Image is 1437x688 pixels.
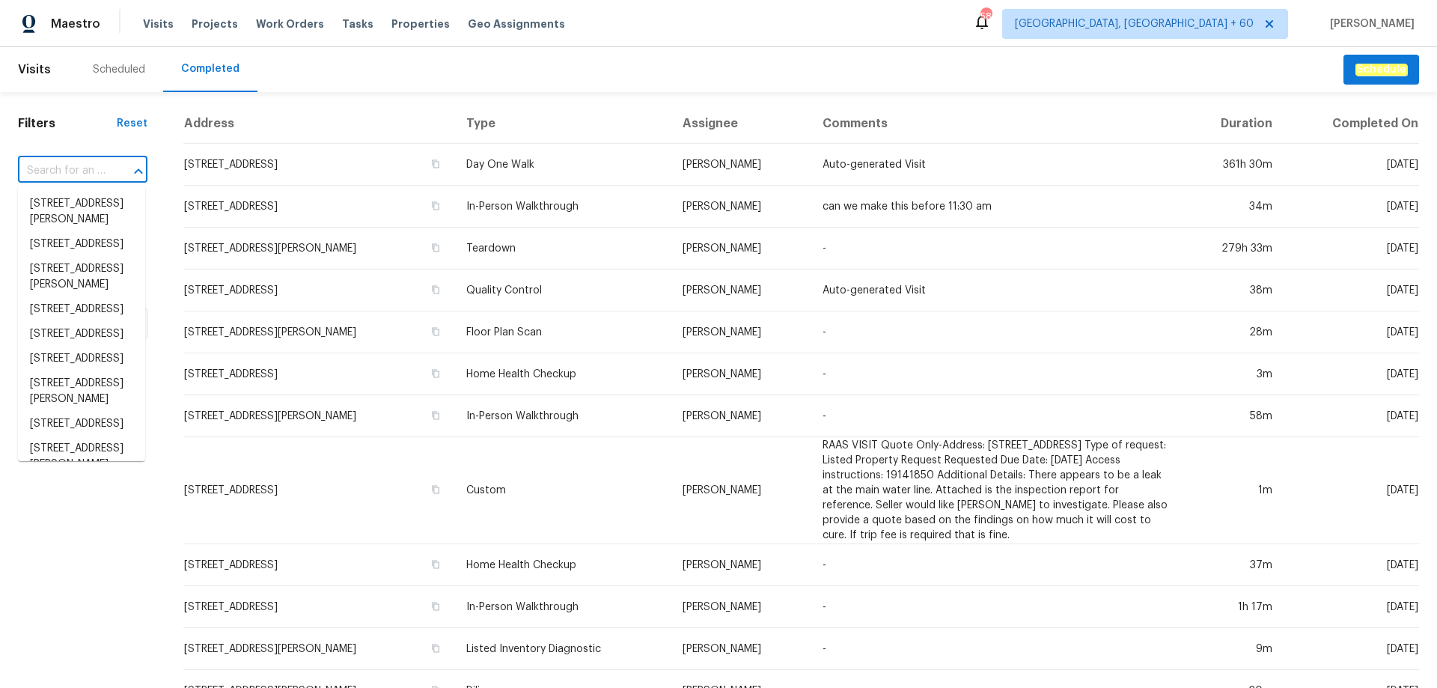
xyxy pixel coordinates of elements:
span: Visits [18,53,51,86]
td: 3m [1181,353,1284,395]
td: [DATE] [1284,437,1419,544]
td: 1h 17m [1181,586,1284,628]
td: Teardown [454,228,671,270]
span: [GEOGRAPHIC_DATA], [GEOGRAPHIC_DATA] + 60 [1015,16,1254,31]
button: Copy Address [429,409,442,422]
td: Home Health Checkup [454,544,671,586]
span: Tasks [342,19,373,29]
div: Scheduled [93,62,145,77]
td: [PERSON_NAME] [671,544,811,586]
li: [STREET_ADDRESS] [18,297,145,322]
input: Search for an address... [18,159,106,183]
button: Copy Address [429,325,442,338]
td: In-Person Walkthrough [454,586,671,628]
em: Schedule [1355,64,1407,76]
li: [STREET_ADDRESS][PERSON_NAME] [18,436,145,477]
td: - [811,228,1181,270]
td: - [811,311,1181,353]
td: [DATE] [1284,270,1419,311]
th: Comments [811,104,1181,144]
div: Completed [181,61,239,76]
li: [STREET_ADDRESS][PERSON_NAME] [18,192,145,232]
td: Home Health Checkup [454,353,671,395]
li: [STREET_ADDRESS][PERSON_NAME] [18,371,145,412]
button: Copy Address [429,199,442,213]
td: [PERSON_NAME] [671,353,811,395]
td: [DATE] [1284,228,1419,270]
td: [PERSON_NAME] [671,186,811,228]
td: [PERSON_NAME] [671,437,811,544]
td: Quality Control [454,270,671,311]
td: [DATE] [1284,144,1419,186]
td: [STREET_ADDRESS] [183,586,454,628]
td: - [811,628,1181,670]
td: [STREET_ADDRESS][PERSON_NAME] [183,628,454,670]
li: [STREET_ADDRESS] [18,412,145,436]
td: [STREET_ADDRESS] [183,544,454,586]
button: Copy Address [429,241,442,255]
td: [DATE] [1284,395,1419,437]
button: Copy Address [429,558,442,571]
button: Copy Address [429,483,442,496]
li: [STREET_ADDRESS] [18,232,145,257]
td: [DATE] [1284,353,1419,395]
td: 58m [1181,395,1284,437]
div: Reset [117,116,147,131]
th: Completed On [1284,104,1419,144]
td: 1m [1181,437,1284,544]
td: [PERSON_NAME] [671,144,811,186]
td: [STREET_ADDRESS] [183,353,454,395]
td: 279h 33m [1181,228,1284,270]
td: Listed Inventory Diagnostic [454,628,671,670]
td: Auto-generated Visit [811,270,1181,311]
td: [PERSON_NAME] [671,586,811,628]
td: - [811,353,1181,395]
li: [STREET_ADDRESS] [18,347,145,371]
span: Visits [143,16,174,31]
td: [STREET_ADDRESS] [183,270,454,311]
h1: Filters [18,116,117,131]
td: 34m [1181,186,1284,228]
td: - [811,544,1181,586]
li: [STREET_ADDRESS][PERSON_NAME] [18,257,145,297]
span: Maestro [51,16,100,31]
td: [PERSON_NAME] [671,311,811,353]
th: Assignee [671,104,811,144]
span: Properties [391,16,450,31]
th: Address [183,104,454,144]
td: [DATE] [1284,628,1419,670]
td: Day One Walk [454,144,671,186]
button: Copy Address [429,283,442,296]
td: [PERSON_NAME] [671,270,811,311]
td: [STREET_ADDRESS][PERSON_NAME] [183,311,454,353]
td: [STREET_ADDRESS] [183,144,454,186]
span: Work Orders [256,16,324,31]
th: Type [454,104,671,144]
td: Custom [454,437,671,544]
span: [PERSON_NAME] [1324,16,1415,31]
td: 38m [1181,270,1284,311]
td: [DATE] [1284,311,1419,353]
td: 361h 30m [1181,144,1284,186]
button: Copy Address [429,600,442,613]
td: [STREET_ADDRESS] [183,186,454,228]
td: 9m [1181,628,1284,670]
td: 28m [1181,311,1284,353]
td: In-Person Walkthrough [454,186,671,228]
span: Geo Assignments [468,16,565,31]
th: Duration [1181,104,1284,144]
td: [PERSON_NAME] [671,228,811,270]
td: can we make this before 11:30 am [811,186,1181,228]
td: Auto-generated Visit [811,144,1181,186]
button: Copy Address [429,157,442,171]
td: [PERSON_NAME] [671,628,811,670]
li: [STREET_ADDRESS] [18,322,145,347]
button: Schedule [1343,55,1419,85]
td: 37m [1181,544,1284,586]
button: Copy Address [429,367,442,380]
div: 589 [980,9,991,24]
td: [DATE] [1284,544,1419,586]
td: In-Person Walkthrough [454,395,671,437]
button: Copy Address [429,642,442,655]
td: [DATE] [1284,186,1419,228]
